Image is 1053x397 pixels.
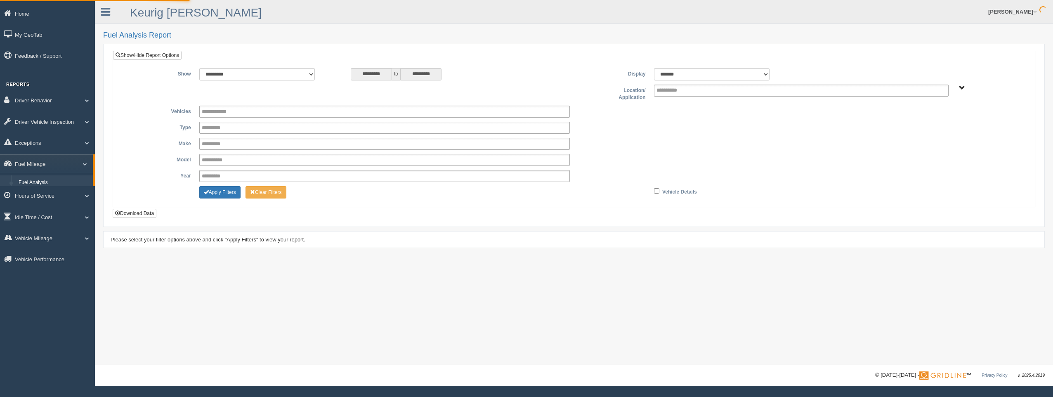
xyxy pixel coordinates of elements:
div: © [DATE]-[DATE] - ™ [875,371,1045,380]
img: Gridline [919,371,966,380]
span: to [392,68,400,80]
a: Show/Hide Report Options [113,51,182,60]
label: Vehicles [119,106,195,116]
button: Change Filter Options [199,186,241,198]
h2: Fuel Analysis Report [103,31,1045,40]
span: v. 2025.4.2019 [1018,373,1045,378]
span: Please select your filter options above and click "Apply Filters" to view your report. [111,236,305,243]
label: Model [119,154,195,164]
label: Location/ Application [574,85,650,102]
a: Privacy Policy [982,373,1007,378]
label: Display [574,68,650,78]
label: Show [119,68,195,78]
label: Vehicle Details [662,186,697,196]
a: Keurig [PERSON_NAME] [130,6,262,19]
label: Make [119,138,195,148]
label: Year [119,170,195,180]
a: Fuel Analysis [15,175,93,190]
button: Download Data [113,209,156,218]
button: Change Filter Options [246,186,286,198]
label: Type [119,122,195,132]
